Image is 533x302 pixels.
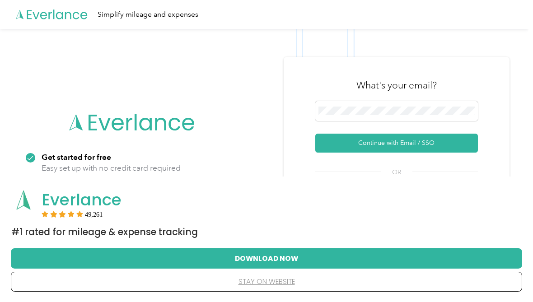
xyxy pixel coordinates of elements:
span: OR [381,167,412,177]
div: Rating:5 stars [42,211,103,217]
button: stay on website [25,272,508,291]
span: User reviews count [85,212,103,217]
h3: What's your email? [356,79,437,92]
span: Everlance [42,188,122,211]
div: Simplify mileage and expenses [98,9,198,20]
button: Continue with Email / SSO [315,134,478,153]
span: #1 Rated for Mileage & Expense Tracking [11,226,198,238]
strong: Get started for free [42,152,111,162]
button: Download Now [25,249,508,268]
p: Easy set up with no credit card required [42,163,181,174]
img: App logo [11,188,36,212]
